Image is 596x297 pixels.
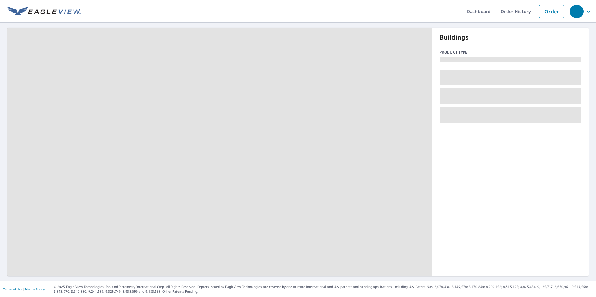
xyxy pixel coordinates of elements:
p: © 2025 Eagle View Technologies, Inc. and Pictometry International Corp. All Rights Reserved. Repo... [54,285,593,294]
p: Buildings [440,33,581,42]
a: Order [539,5,564,18]
a: Terms of Use [3,287,22,291]
p: | [3,287,45,291]
p: Product type [440,49,581,55]
img: EV Logo [7,7,81,16]
a: Privacy Policy [24,287,45,291]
